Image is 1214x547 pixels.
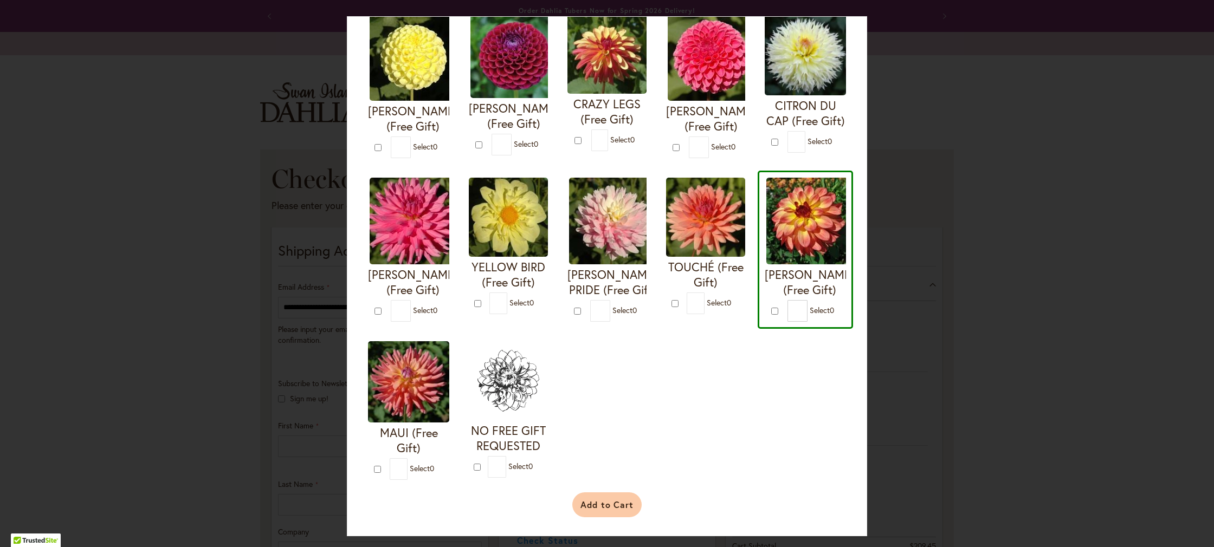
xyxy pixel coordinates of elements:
[668,14,754,101] img: REBECCA LYNN (Free Gift)
[368,425,449,455] h4: MAUI (Free Gift)
[830,305,834,315] span: 0
[534,139,538,149] span: 0
[368,267,458,297] h4: [PERSON_NAME] (Free Gift)
[413,141,437,152] span: Select
[469,423,548,453] h4: NO FREE GIFT REQUESTED
[572,492,642,517] button: Add to Cart
[666,259,745,290] h4: TOUCHÉ (Free Gift)
[567,96,647,127] h4: CRAZY LEGS (Free Gift)
[666,103,756,134] h4: [PERSON_NAME] (Free Gift)
[727,297,731,308] span: 0
[731,141,735,152] span: 0
[610,134,635,144] span: Select
[413,305,437,315] span: Select
[528,461,533,471] span: 0
[828,136,832,146] span: 0
[810,305,834,315] span: Select
[514,139,538,149] span: Select
[469,101,559,131] h4: [PERSON_NAME] (Free Gift)
[8,509,38,539] iframe: Launch Accessibility Center
[469,259,548,290] h4: YELLOW BIRD (Free Gift)
[567,267,657,297] h4: [PERSON_NAME] PRIDE (Free Gift)
[765,14,846,95] img: CITRON DU CAP (Free Gift)
[632,305,637,315] span: 0
[509,297,534,308] span: Select
[529,297,534,308] span: 0
[469,178,548,257] img: YELLOW BIRD (Free Gift)
[368,103,458,134] h4: [PERSON_NAME] (Free Gift)
[410,463,434,473] span: Select
[470,14,557,98] img: IVANETTI (Free Gift)
[433,141,437,152] span: 0
[368,341,449,422] img: MAUI (Free Gift)
[765,267,855,297] h4: [PERSON_NAME] (Free Gift)
[430,463,434,473] span: 0
[765,98,846,128] h4: CITRON DU CAP (Free Gift)
[508,461,533,471] span: Select
[630,134,635,144] span: 0
[433,305,437,315] span: 0
[567,14,647,94] img: CRAZY LEGS (Free Gift)
[666,178,745,257] img: TOUCHÉ (Free Gift)
[711,141,735,152] span: Select
[707,297,731,308] span: Select
[370,14,456,101] img: NETTIE (Free Gift)
[766,178,853,264] img: MAI TAI (Free Gift)
[808,136,832,146] span: Select
[370,178,456,264] img: HERBERT SMITH (Free Gift)
[612,305,637,315] span: Select
[469,341,548,420] img: NO FREE GIFT REQUESTED
[569,178,656,264] img: CHILSON'S PRIDE (Free Gift)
